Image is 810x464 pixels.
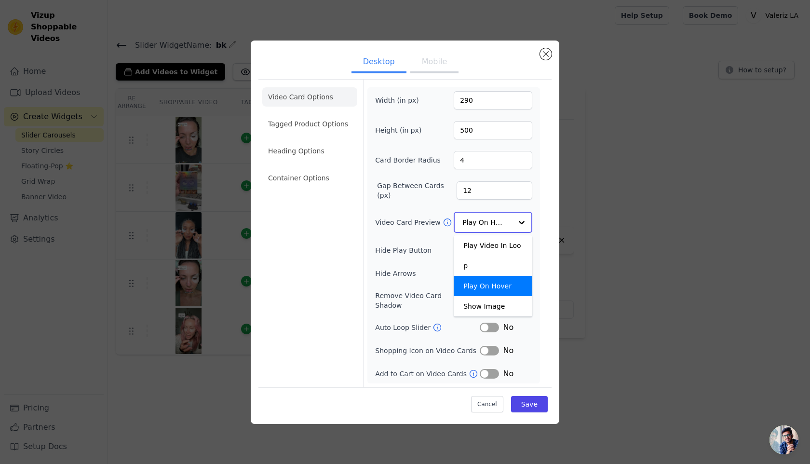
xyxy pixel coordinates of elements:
label: Hide Play Button [375,246,480,255]
label: Card Border Radius [375,155,441,165]
label: Remove Video Card Shadow [375,291,470,310]
label: Video Card Preview [375,218,442,227]
div: Play Video In Loop [454,235,532,276]
span: No [503,322,513,333]
span: No [503,345,513,356]
button: Desktop [351,52,406,73]
button: Cancel [471,396,503,412]
a: Open chat [769,425,798,454]
div: Show Image [454,296,532,316]
label: Width (in px) [375,96,428,105]
label: Add to Cart on Video Cards [375,369,469,379]
button: Close modal [540,48,552,60]
span: No [503,368,513,380]
div: Play On Hover [454,276,532,296]
button: Mobile [410,52,459,73]
li: Heading Options [262,141,357,161]
li: Video Card Options [262,87,357,107]
label: Shopping Icon on Video Cards [375,346,480,355]
label: Height (in px) [375,125,428,135]
button: Save [511,396,548,412]
label: Gap Between Cards (px) [377,181,457,200]
li: Tagged Product Options [262,114,357,134]
li: Container Options [262,168,357,188]
label: Auto Loop Slider [375,323,432,332]
label: Hide Arrows [375,269,480,278]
